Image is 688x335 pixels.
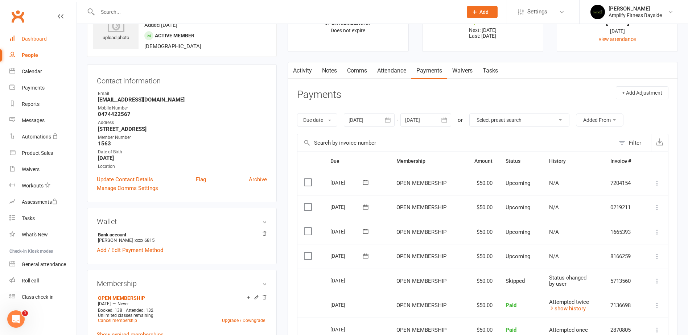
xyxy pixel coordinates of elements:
[549,327,588,333] span: Attempted once
[506,180,530,186] span: Upcoming
[22,101,40,107] div: Reports
[97,218,267,226] h3: Wallet
[396,180,446,186] span: OPEN MEMBERSHIP
[144,43,201,50] span: [DEMOGRAPHIC_DATA]
[590,5,605,19] img: thumb_image1596355059.png
[543,152,604,170] th: History
[9,31,77,47] a: Dashboard
[98,126,267,132] strong: [STREET_ADDRESS]
[463,195,499,220] td: $50.00
[22,134,51,140] div: Automations
[22,294,54,300] div: Class check-in
[9,273,77,289] a: Roll call
[96,301,267,307] div: —
[330,226,364,237] div: [DATE]
[609,12,662,18] div: Amplify Fitness Bayside
[135,237,155,243] span: xxxx 6815
[549,253,559,260] span: N/A
[22,150,53,156] div: Product Sales
[429,18,536,25] div: $0.00
[98,96,267,103] strong: [EMAIL_ADDRESS][DOMAIN_NAME]
[98,90,267,97] div: Email
[22,69,42,74] div: Calendar
[9,289,77,305] a: Class kiosk mode
[499,152,543,170] th: Status
[22,117,45,123] div: Messages
[97,175,153,184] a: Update Contact Details
[98,163,267,170] div: Location
[297,89,341,100] h3: Payments
[22,232,48,237] div: What's New
[98,149,267,156] div: Date of Birth
[22,52,38,58] div: People
[95,7,457,17] input: Search...
[98,301,111,306] span: [DATE]
[463,220,499,244] td: $50.00
[98,308,122,313] span: Booked: 138
[98,295,145,301] a: OPEN MEMBERSHIP
[330,177,364,188] div: [DATE]
[564,27,671,35] div: [DATE]
[479,9,489,15] span: Add
[9,47,77,63] a: People
[372,62,411,79] a: Attendance
[506,327,516,333] span: Paid
[118,301,129,306] span: Never
[506,302,516,309] span: Paid
[9,178,77,194] a: Workouts
[22,199,58,205] div: Assessments
[98,134,267,141] div: Member Number
[549,204,559,211] span: N/A
[93,18,139,42] div: upload photo
[22,166,40,172] div: Waivers
[604,220,643,244] td: 1665393
[527,4,547,20] span: Settings
[396,204,446,211] span: OPEN MEMBERSHIP
[396,278,446,284] span: OPEN MEMBERSHIP
[9,227,77,243] a: What's New
[98,155,267,161] strong: [DATE]
[604,293,643,318] td: 7136698
[615,134,651,152] button: Filter
[22,261,66,267] div: General attendance
[463,171,499,195] td: $50.00
[564,18,671,25] div: [DATE]
[549,274,586,287] span: Status changed by user
[506,278,525,284] span: Skipped
[616,86,668,99] button: + Add Adjustment
[97,231,267,244] li: [PERSON_NAME]
[9,112,77,129] a: Messages
[604,195,643,220] td: 0219211
[98,313,153,318] span: Unlimited classes remaining
[458,116,463,124] div: or
[126,308,153,313] span: Attended: 132
[599,36,636,42] a: view attendance
[9,145,77,161] a: Product Sales
[9,63,77,80] a: Calendar
[98,232,263,237] strong: Bank account
[463,152,499,170] th: Amount
[429,27,536,39] p: Next: [DATE] Last: [DATE]
[98,140,267,147] strong: 1563
[576,113,623,127] button: Added From
[196,175,206,184] a: Flag
[396,229,446,235] span: OPEN MEMBERSHIP
[604,269,643,293] td: 5713560
[317,62,342,79] a: Notes
[7,310,25,328] iframe: Intercom live chat
[288,62,317,79] a: Activity
[331,28,365,33] span: Does not expire
[467,6,498,18] button: Add
[506,253,530,260] span: Upcoming
[144,22,177,28] time: Added [DATE]
[297,134,615,152] input: Search by invoice number
[396,253,446,260] span: OPEN MEMBERSHIP
[9,210,77,227] a: Tasks
[330,250,364,261] div: [DATE]
[97,184,158,193] a: Manage Comms Settings
[22,85,45,91] div: Payments
[155,33,194,38] span: Active member
[463,244,499,269] td: $50.00
[98,105,267,112] div: Mobile Number
[22,183,44,189] div: Workouts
